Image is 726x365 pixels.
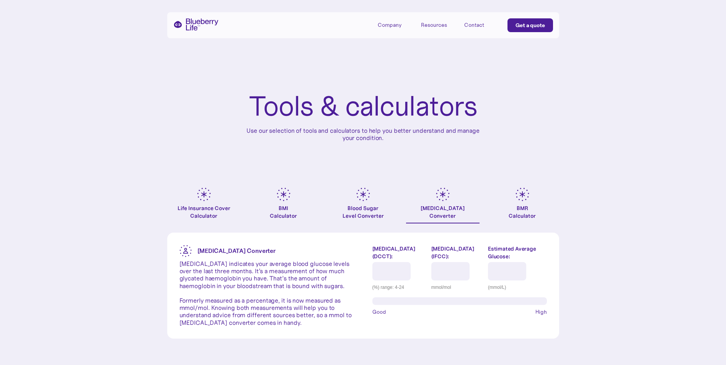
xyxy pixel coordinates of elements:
a: home [173,18,219,31]
p: Use our selection of tools and calculators to help you better understand and manage your condition. [241,127,486,142]
strong: [MEDICAL_DATA] Converter [197,247,276,254]
span: Good [372,308,386,316]
div: Get a quote [516,21,545,29]
span: High [535,308,547,316]
div: Resources [421,22,447,28]
h1: Tools & calculators [249,92,477,121]
div: Life Insurance Cover Calculator [167,204,241,220]
p: [MEDICAL_DATA] indicates your average blood glucose levels over the last three months. It’s a mea... [179,260,354,326]
div: (mmol/L) [488,284,547,291]
a: Life Insurance Cover Calculator [167,187,241,223]
a: BMRCalculator [486,187,559,223]
a: Blood SugarLevel Converter [326,187,400,223]
div: mmol/mol [431,284,482,291]
div: BMR Calculator [509,204,536,220]
label: Estimated Average Glucose: [488,245,547,260]
div: [MEDICAL_DATA] Converter [421,204,465,220]
label: [MEDICAL_DATA] (DCCT): [372,245,426,260]
div: BMI Calculator [270,204,297,220]
a: BMICalculator [247,187,320,223]
div: Contact [464,22,484,28]
a: Get a quote [507,18,553,32]
label: [MEDICAL_DATA] (IFCC): [431,245,482,260]
a: [MEDICAL_DATA]Converter [406,187,480,223]
a: Contact [464,18,499,31]
div: Company [378,22,401,28]
div: Resources [421,18,455,31]
div: Blood Sugar Level Converter [343,204,384,220]
div: Company [378,18,412,31]
div: (%) range: 4-24 [372,284,426,291]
